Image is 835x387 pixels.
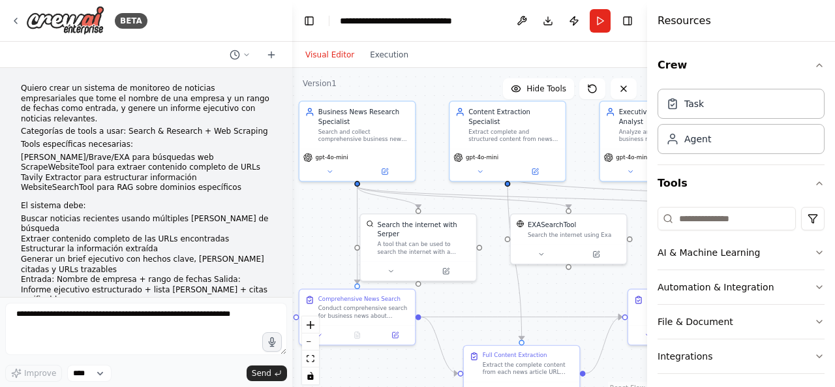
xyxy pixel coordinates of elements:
button: Click to speak your automation idea [262,332,282,352]
div: Full Content Extraction [483,352,547,360]
div: Business News Research SpecialistSearch and collect comprehensive business news and information a... [299,101,416,182]
span: Hide Tools [526,84,566,94]
button: zoom in [302,317,319,333]
div: Executive Intelligence Analyst [619,107,710,126]
div: Version 1 [303,78,337,89]
p: Categorías de tools a usar: Search & Research + Web Scraping [21,127,271,137]
button: fit view [302,350,319,367]
div: Search the internet with Serper [378,220,471,239]
button: Start a new chat [261,47,282,63]
div: Task [684,97,704,110]
div: Search the internet using Exa [528,231,621,239]
button: Switch to previous chat [224,47,256,63]
div: Conduct comprehensive search for business news about {company_name} within the date range from {s... [318,305,410,320]
button: Open in side panel [419,266,472,277]
button: Visual Editor [297,47,362,63]
span: Send [252,368,271,379]
li: Extraer contenido completo de las URLs encontradas [21,234,271,245]
div: Analyze and synthesize business news about {company_name} to create a comprehensive executive bri... [619,128,710,143]
p: El sistema debe: [21,201,271,211]
div: Content Extraction Specialist [468,107,560,126]
div: SerperDevToolSearch the internet with SerperA tool that can be used to search the internet with a... [359,213,477,281]
button: Execution [362,47,416,63]
g: Edge from fedf0c9e-bead-4d6b-bd51-851303e16be1 to 063da2b6-03d8-4fef-8cec-ac30d4b96288 [586,312,622,378]
button: Hide right sidebar [618,12,637,30]
button: No output available [337,330,377,341]
p: Entrada: Nombre de empresa + rango de fechas Salida: Informe ejecutivo estructurado + lista [PERS... [21,275,271,305]
nav: breadcrumb [340,14,452,27]
li: [PERSON_NAME]/Brave/EXA para búsquedas web [21,153,271,163]
li: Generar un brief ejecutivo con hechos clave, [PERSON_NAME] citadas y URLs trazables [21,255,271,275]
button: Integrations [658,339,825,373]
button: File & Document [658,305,825,339]
img: Logo [26,6,104,35]
button: Crew [658,47,825,84]
g: Edge from 8dad20bd-41e0-4020-97c9-138e7120f68a to b20e80fc-b3a0-466f-995c-99e0d710e472 [352,187,423,208]
g: Edge from 8dad20bd-41e0-4020-97c9-138e7120f68a to 7c396735-c3be-4ad8-9082-210d1c7f688e [352,187,361,284]
div: BETA [115,13,147,29]
div: EXASearchToolEXASearchToolSearch the internet using Exa [510,213,628,264]
div: Extract complete and structured content from news article URLs to ensure comprehensive coverage o... [468,128,560,143]
button: Hide Tools [503,78,574,99]
button: AI & Machine Learning [658,236,825,270]
h4: Resources [658,13,711,29]
button: Send [247,365,287,381]
div: Extract the complete content from each news article URL identified in the previous search. For ea... [483,361,574,376]
div: Executive Intelligence ReportAnalyze all collected news content about {company_name} and create a... [628,288,745,345]
img: SerperDevTool [366,220,374,228]
li: WebsiteSearchTool para RAG sobre dominios específicos [21,183,271,193]
div: Business News Research Specialist [318,107,410,126]
div: Executive Intelligence AnalystAnalyze and synthesize business news about {company_name} to create... [599,101,716,182]
img: EXASearchTool [517,220,524,228]
button: Tools [658,165,825,202]
span: gpt-4o-mini [316,154,348,162]
button: Automation & Integration [658,270,825,304]
button: Open in side panel [508,166,561,177]
button: toggle interactivity [302,367,319,384]
li: ScrapeWebsiteTool para extraer contenido completo de URLs [21,163,271,173]
li: Buscar noticias recientes usando múltiples [PERSON_NAME] de búsqueda [21,214,271,234]
span: gpt-4o-mini [466,154,498,162]
g: Edge from 7c396735-c3be-4ad8-9082-210d1c7f688e to 063da2b6-03d8-4fef-8cec-ac30d4b96288 [421,312,622,321]
div: Comprehensive News SearchConduct comprehensive search for business news about {company_name} with... [299,288,416,345]
div: A tool that can be used to search the internet with a search_query. Supports different search typ... [378,241,471,256]
div: Comprehensive News Search [318,295,401,303]
div: Agent [684,132,711,146]
div: Crew [658,84,825,164]
g: Edge from 7c396735-c3be-4ad8-9082-210d1c7f688e to fedf0c9e-bead-4d6b-bd51-851303e16be1 [421,312,458,378]
span: gpt-4o-mini [616,154,648,162]
button: Improve [5,365,62,382]
button: Open in side panel [569,249,622,260]
p: Quiero crear un sistema de monitoreo de noticias empresariales que tome el nombre de una empresa ... [21,84,271,124]
div: React Flow controls [302,317,319,384]
button: Hide left sidebar [300,12,318,30]
g: Edge from 8dad20bd-41e0-4020-97c9-138e7120f68a to d2b02cba-7c49-4673-bc62-dbc64b2a123d [352,187,723,208]
span: Improve [24,368,56,379]
g: Edge from 908d2e44-b4c1-4f2e-9f34-bb2967f9ca16 to fedf0c9e-bead-4d6b-bd51-851303e16be1 [503,177,526,339]
li: Estructurar la información extraída [21,244,271,255]
p: Tools específicas necesarias: [21,140,271,150]
li: Tavily Extractor para estructurar información [21,173,271,183]
button: zoom out [302,333,319,350]
div: Search and collect comprehensive business news and information about {company_name} from {start_d... [318,128,410,143]
button: Open in side panel [358,166,411,177]
div: EXASearchTool [528,220,576,229]
div: Content Extraction SpecialistExtract complete and structured content from news article URLs to en... [449,101,566,182]
g: Edge from 8dad20bd-41e0-4020-97c9-138e7120f68a to 90b9eb2e-9291-4afd-9d32-dd348180d3bb [352,187,573,208]
button: Open in side panel [379,330,411,341]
